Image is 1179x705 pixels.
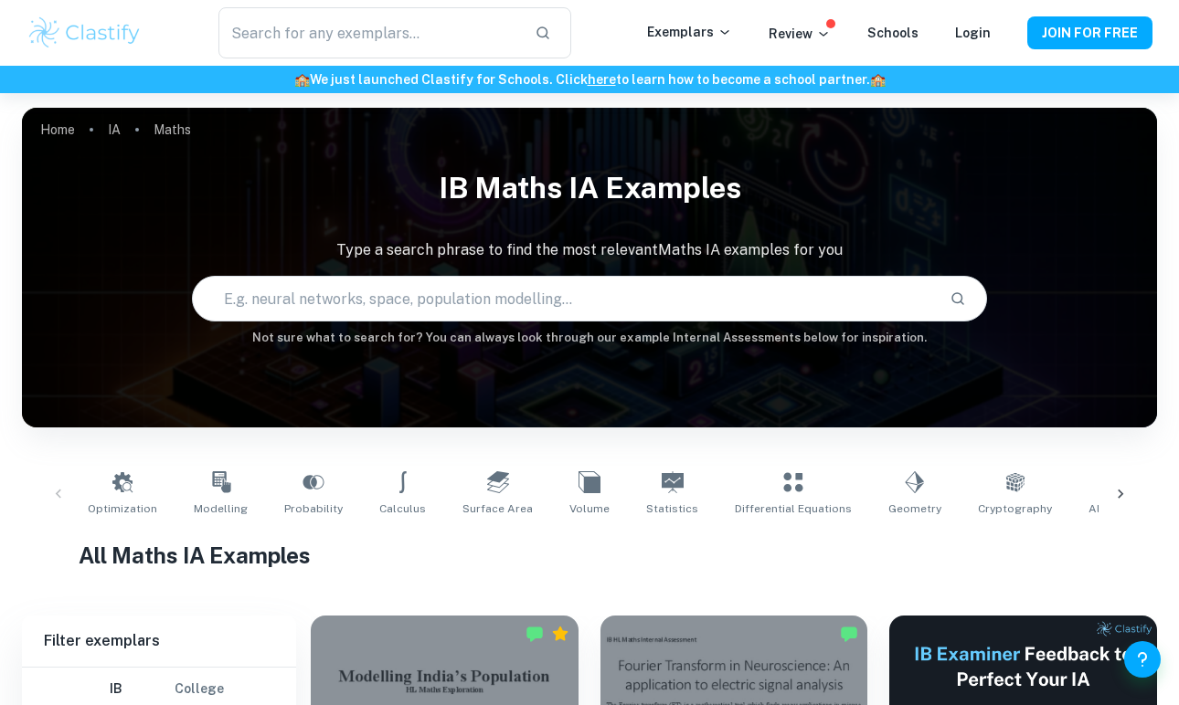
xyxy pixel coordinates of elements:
[22,329,1157,347] h6: Not sure what to search for? You can always look through our example Internal Assessments below f...
[379,500,426,517] span: Calculus
[4,69,1175,89] h6: We just launched Clastify for Schools. Click to learn how to become a school partner.
[646,500,698,517] span: Statistics
[769,24,831,44] p: Review
[79,539,1100,572] h1: All Maths IA Examples
[88,500,157,517] span: Optimization
[1124,641,1161,678] button: Help and Feedback
[551,625,569,643] div: Premium
[942,283,973,314] button: Search
[840,625,858,643] img: Marked
[40,117,75,142] a: Home
[294,72,310,87] span: 🏫
[955,26,991,40] a: Login
[588,72,616,87] a: here
[569,500,610,517] span: Volume
[1089,500,1132,517] span: Algebra
[27,15,143,51] img: Clastify logo
[194,500,248,517] span: Modelling
[284,500,343,517] span: Probability
[22,616,296,667] h6: Filter exemplars
[1027,16,1152,49] button: JOIN FOR FREE
[526,625,544,643] img: Marked
[154,120,191,140] p: Maths
[218,7,520,58] input: Search for any exemplars...
[735,500,852,517] span: Differential Equations
[462,500,533,517] span: Surface Area
[870,72,886,87] span: 🏫
[867,26,919,40] a: Schools
[22,239,1157,261] p: Type a search phrase to find the most relevant Maths IA examples for you
[978,500,1052,517] span: Cryptography
[108,117,121,142] a: IA
[22,159,1157,217] h1: IB Maths IA examples
[647,22,732,42] p: Exemplars
[888,500,941,517] span: Geometry
[193,273,934,324] input: E.g. neural networks, space, population modelling...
